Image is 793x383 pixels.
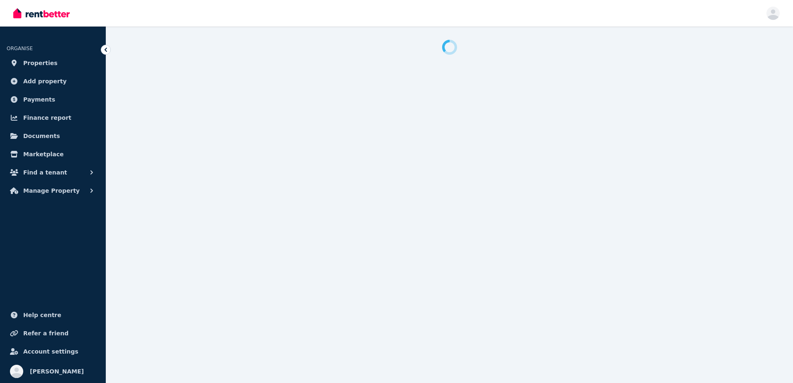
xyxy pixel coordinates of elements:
[7,343,99,360] a: Account settings
[23,113,71,123] span: Finance report
[7,325,99,342] a: Refer a friend
[23,76,67,86] span: Add property
[23,347,78,356] span: Account settings
[13,7,70,19] img: RentBetter
[7,55,99,71] a: Properties
[7,182,99,199] button: Manage Property
[7,128,99,144] a: Documents
[23,186,80,196] span: Manage Property
[7,164,99,181] button: Find a tenant
[23,310,61,320] span: Help centre
[23,149,63,159] span: Marketplace
[23,58,58,68] span: Properties
[7,307,99,323] a: Help centre
[7,146,99,162] a: Marketplace
[7,109,99,126] a: Finance report
[23,95,55,104] span: Payments
[23,131,60,141] span: Documents
[23,328,68,338] span: Refer a friend
[7,46,33,51] span: ORGANISE
[23,167,67,177] span: Find a tenant
[7,91,99,108] a: Payments
[30,366,84,376] span: [PERSON_NAME]
[7,73,99,90] a: Add property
